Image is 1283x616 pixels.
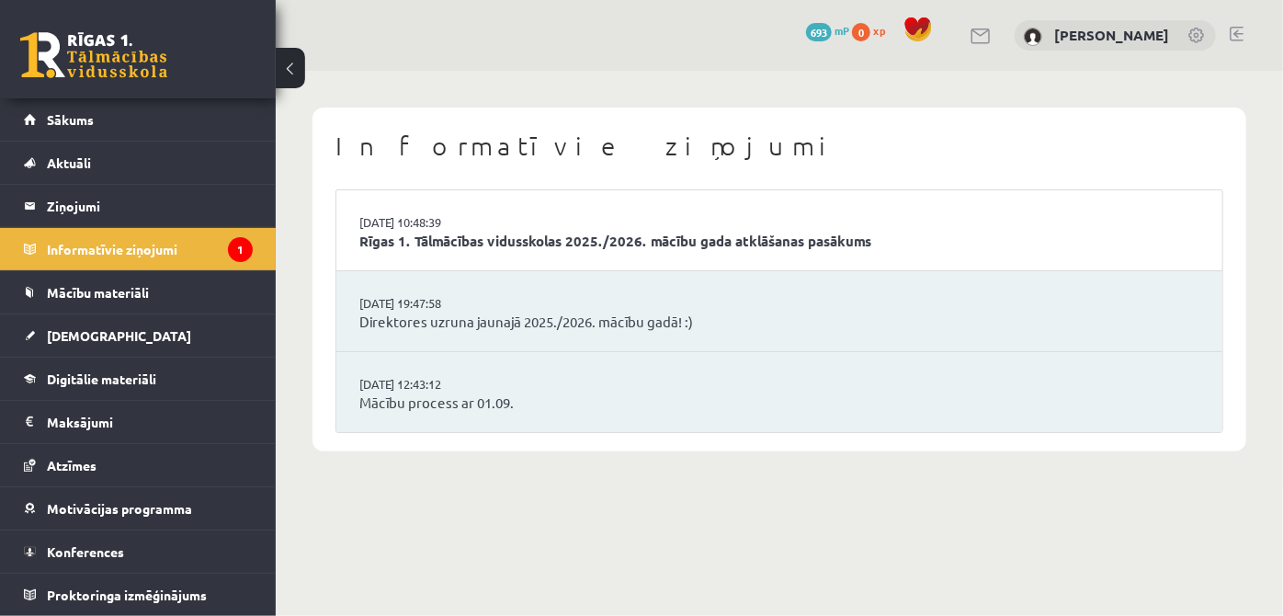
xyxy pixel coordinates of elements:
a: Proktoringa izmēģinājums [24,574,253,616]
span: 693 [806,23,832,41]
span: Aktuāli [47,154,91,171]
a: [DEMOGRAPHIC_DATA] [24,314,253,357]
i: 1 [228,237,253,262]
a: Sākums [24,98,253,141]
span: mP [835,23,849,38]
span: [DEMOGRAPHIC_DATA] [47,327,191,344]
span: Proktoringa izmēģinājums [47,587,207,603]
a: Mācību process ar 01.09. [359,393,1199,414]
legend: Maksājumi [47,401,253,443]
span: 0 [852,23,870,41]
a: [DATE] 12:43:12 [359,375,497,394]
a: Digitālie materiāli [24,358,253,400]
a: Maksājumi [24,401,253,443]
a: 693 mP [806,23,849,38]
legend: Ziņojumi [47,185,253,227]
img: Katrīna Krutikova [1024,28,1042,46]
span: Sākums [47,111,94,128]
a: Konferences [24,530,253,573]
span: Konferences [47,543,124,560]
a: Informatīvie ziņojumi1 [24,228,253,270]
span: xp [873,23,885,38]
a: 0 xp [852,23,894,38]
a: [PERSON_NAME] [1054,26,1169,44]
a: Motivācijas programma [24,487,253,530]
legend: Informatīvie ziņojumi [47,228,253,270]
a: Rīgas 1. Tālmācības vidusskola [20,32,167,78]
a: Atzīmes [24,444,253,486]
span: Motivācijas programma [47,500,192,517]
span: Mācību materiāli [47,284,149,301]
h1: Informatīvie ziņojumi [335,131,1223,162]
a: Mācību materiāli [24,271,253,314]
a: [DATE] 10:48:39 [359,213,497,232]
a: Aktuāli [24,142,253,184]
span: Digitālie materiāli [47,371,156,387]
a: [DATE] 19:47:58 [359,294,497,313]
a: Ziņojumi [24,185,253,227]
a: Rīgas 1. Tālmācības vidusskolas 2025./2026. mācību gada atklāšanas pasākums [359,231,1199,252]
a: Direktores uzruna jaunajā 2025./2026. mācību gadā! :) [359,312,1199,333]
span: Atzīmes [47,457,97,473]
